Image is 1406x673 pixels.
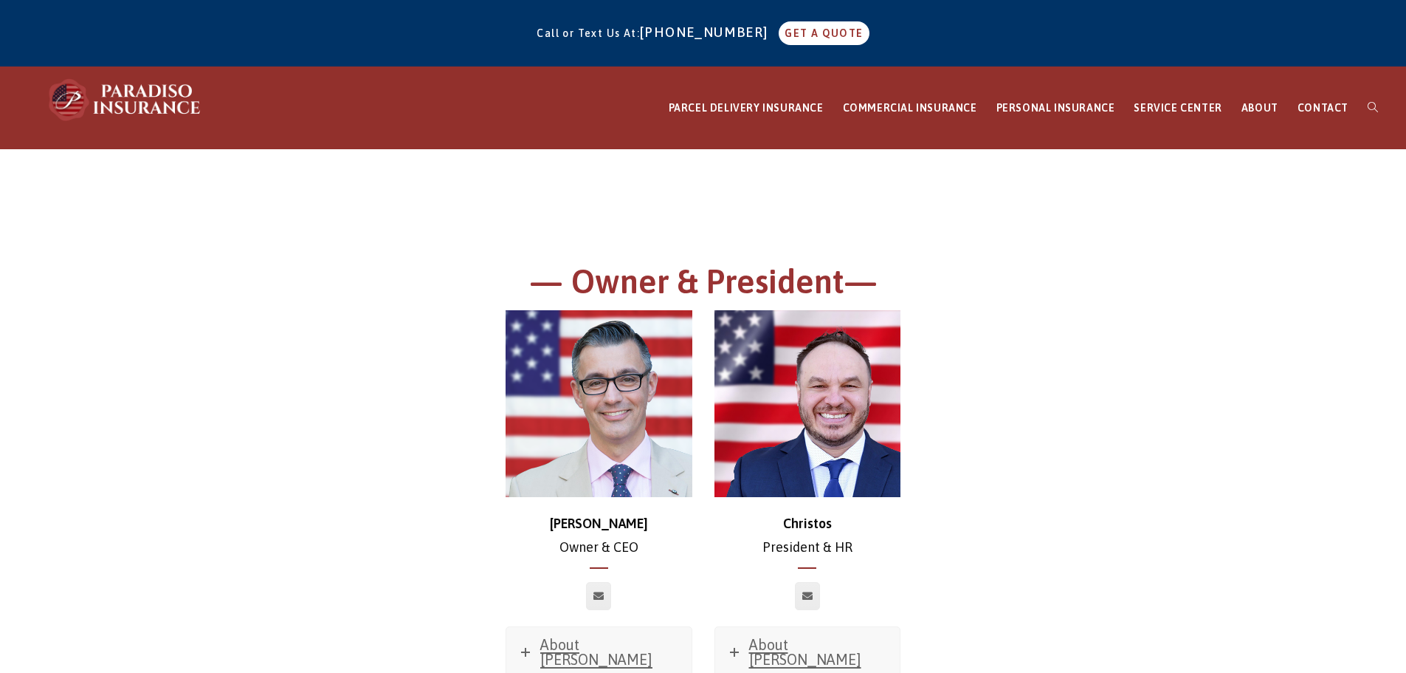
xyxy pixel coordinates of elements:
span: About [PERSON_NAME] [749,636,861,668]
span: PARCEL DELIVERY INSURANCE [669,102,824,114]
p: President & HR [714,512,901,560]
img: Christos_500x500 [714,310,901,497]
a: CONTACT [1288,67,1358,149]
a: PERSONAL INSURANCE [987,67,1125,149]
h1: — Owner & President— [297,260,1109,311]
a: ABOUT [1232,67,1288,149]
span: Call or Text Us At: [537,27,640,39]
a: COMMERCIAL INSURANCE [833,67,987,149]
span: ABOUT [1241,102,1278,114]
span: PERSONAL INSURANCE [996,102,1115,114]
strong: [PERSON_NAME] [550,516,648,531]
span: SERVICE CENTER [1134,102,1221,114]
span: About [PERSON_NAME] [540,636,652,668]
a: GET A QUOTE [779,21,869,45]
a: PARCEL DELIVERY INSURANCE [659,67,833,149]
img: Paradiso Insurance [44,78,207,122]
span: COMMERCIAL INSURANCE [843,102,977,114]
a: [PHONE_NUMBER] [640,24,776,40]
img: chris-500x500 (1) [506,310,692,497]
strong: Christos [783,516,832,531]
a: SERVICE CENTER [1124,67,1231,149]
span: CONTACT [1298,102,1348,114]
p: Owner & CEO [506,512,692,560]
